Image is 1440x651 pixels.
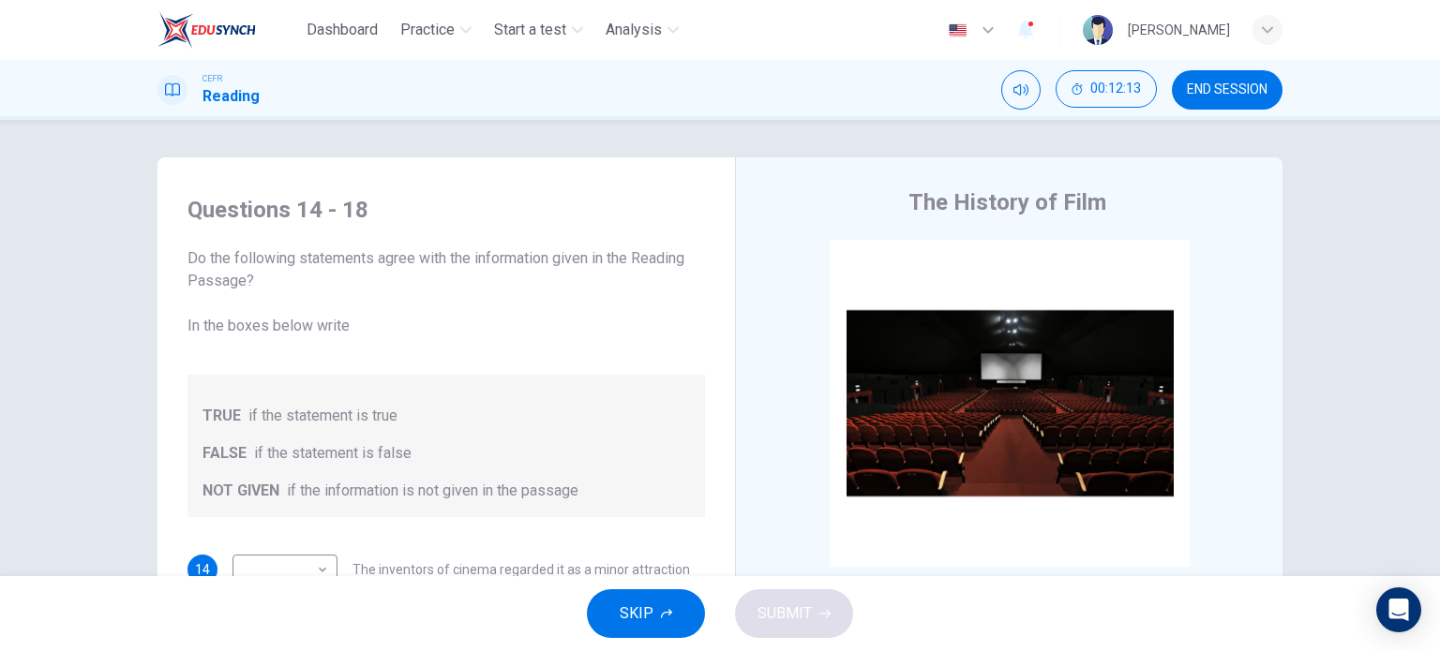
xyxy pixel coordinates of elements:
span: Dashboard [307,19,378,41]
div: Open Intercom Messenger [1376,587,1421,632]
div: Hide [1056,70,1157,110]
img: en [946,23,969,37]
button: END SESSION [1172,70,1282,110]
span: END SESSION [1187,82,1267,97]
span: TRUE [202,405,241,427]
span: 00:12:13 [1090,81,1141,96]
h4: The History of Film [908,187,1106,217]
button: 00:12:13 [1056,70,1157,108]
span: The inventors of cinema regarded it as a minor attraction [352,563,690,576]
div: [PERSON_NAME] [1128,19,1230,41]
span: Practice [400,19,455,41]
span: Start a test [494,19,566,41]
span: if the information is not given in the passage [287,480,578,502]
button: Practice [393,13,479,47]
span: 14 [195,563,210,576]
a: EduSynch logo [157,11,299,49]
span: Analysis [606,19,662,41]
button: SKIP [587,589,705,638]
span: Do the following statements agree with the information given in the Reading Passage? In the boxes... [187,247,705,337]
h4: Questions 14 - 18 [187,195,705,225]
button: Dashboard [299,13,385,47]
span: if the statement is true [248,405,397,427]
span: if the statement is false [254,442,412,465]
span: FALSE [202,442,247,465]
div: Mute [1001,70,1041,110]
button: Analysis [598,13,686,47]
img: Profile picture [1083,15,1113,45]
h1: Reading [202,85,260,108]
span: SKIP [620,600,653,627]
button: Start a test [487,13,591,47]
img: EduSynch logo [157,11,256,49]
span: CEFR [202,72,222,85]
span: NOT GIVEN [202,480,279,502]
